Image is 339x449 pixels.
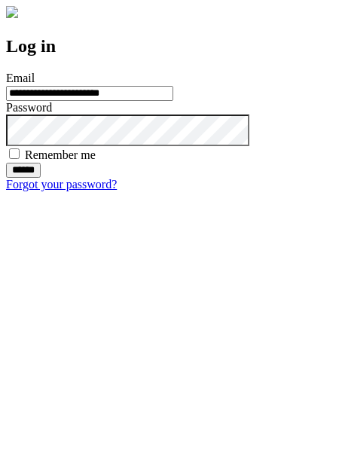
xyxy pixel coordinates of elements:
[6,6,18,18] img: logo-4e3dc11c47720685a147b03b5a06dd966a58ff35d612b21f08c02c0306f2b779.png
[6,178,117,191] a: Forgot your password?
[6,36,333,57] h2: Log in
[25,148,96,161] label: Remember me
[6,72,35,84] label: Email
[6,101,52,114] label: Password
